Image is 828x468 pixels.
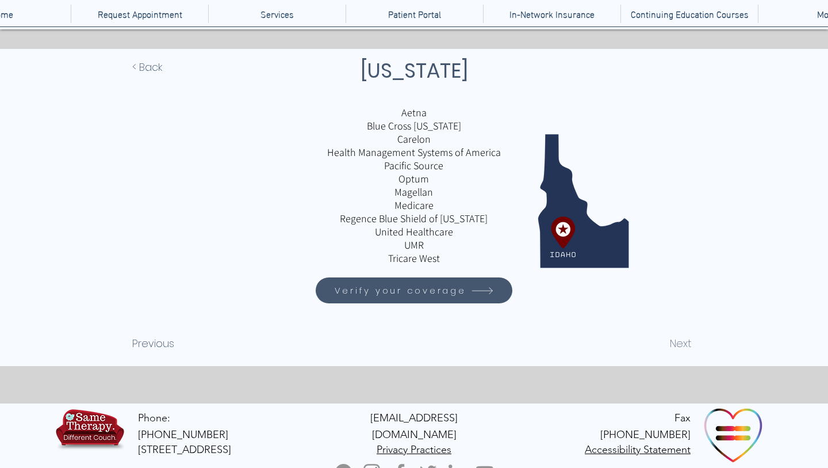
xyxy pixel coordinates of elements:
[279,172,548,185] p: Optum
[138,443,231,456] span: [STREET_ADDRESS]
[279,132,548,146] p: Carelon
[316,277,512,303] a: Verify your coverage
[504,5,600,23] p: In-Network Insurance
[377,443,451,456] a: Privacy Practices
[285,55,543,86] h1: [US_STATE]
[279,212,548,225] p: Regence Blue Shield of [US_STATE]
[515,133,651,269] img: California
[279,119,548,132] p: Blue Cross [US_STATE]
[335,284,466,297] span: Verify your coverage
[138,412,228,441] a: Phone: [PHONE_NUMBER]
[346,5,483,23] a: Patient Portal
[279,252,548,265] p: Tricare West
[382,5,447,23] p: Patient Portal
[279,159,548,172] p: Pacific Source
[585,443,691,456] span: Accessibility Statement
[370,411,458,441] a: [EMAIL_ADDRESS][DOMAIN_NAME]
[255,5,300,23] p: Services
[279,225,548,238] p: United Healthcare
[603,332,692,355] button: Next
[132,59,162,75] span: < Back
[483,5,620,23] a: In-Network Insurance
[585,443,691,456] a: Accessibility Statement
[670,336,692,351] span: Next
[53,407,126,458] img: TBH.US
[279,185,548,199] p: Magellan
[208,5,346,23] div: Services
[279,238,548,252] p: UMR
[92,5,188,23] p: Request Appointment
[279,146,548,159] p: Health Management Systems of America
[132,332,208,355] button: Previous
[703,404,765,466] img: Ally Organization
[132,55,208,78] a: < Back
[377,443,451,456] span: Privacy Practices
[279,199,548,212] p: Medicare
[71,5,208,23] a: Request Appointment
[132,336,174,351] span: Previous
[625,5,754,23] p: Continuing Education Courses
[279,106,548,119] p: Aetna
[620,5,758,23] a: Continuing Education Courses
